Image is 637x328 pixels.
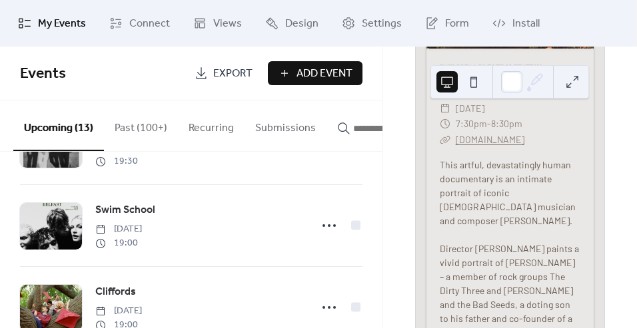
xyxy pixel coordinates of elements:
[456,116,487,132] span: 7:30pm
[445,16,469,32] span: Form
[213,16,242,32] span: Views
[95,284,136,300] span: Cliffords
[440,63,546,92] a: Now Press Play Film Festival: [GEOGRAPHIC_DATA]
[255,5,328,41] a: Design
[95,202,155,219] a: Swim School
[183,5,252,41] a: Views
[95,222,142,236] span: [DATE]
[440,100,450,116] div: ​
[13,100,104,151] button: Upcoming (13)
[213,66,253,82] span: Export
[95,202,155,218] span: Swim School
[362,16,402,32] span: Settings
[95,236,142,250] span: 19:00
[456,100,484,116] span: [DATE]
[178,100,245,150] button: Recurring
[491,116,522,132] span: 8:30pm
[129,16,170,32] span: Connect
[285,16,318,32] span: Design
[482,5,550,41] a: Install
[297,66,352,82] span: Add Event
[456,134,524,145] a: [DOMAIN_NAME]
[415,5,479,41] a: Form
[487,116,491,132] span: -
[268,61,362,85] button: Add Event
[38,16,86,32] span: My Events
[332,5,412,41] a: Settings
[8,5,96,41] a: My Events
[512,16,540,32] span: Install
[104,100,178,150] button: Past (100+)
[95,154,142,168] span: 19:30
[245,100,326,150] button: Submissions
[95,304,142,318] span: [DATE]
[20,59,66,88] span: Events
[95,283,136,301] a: Cliffords
[440,116,450,132] div: ​
[440,132,450,148] div: ​
[99,5,180,41] a: Connect
[185,61,263,85] a: Export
